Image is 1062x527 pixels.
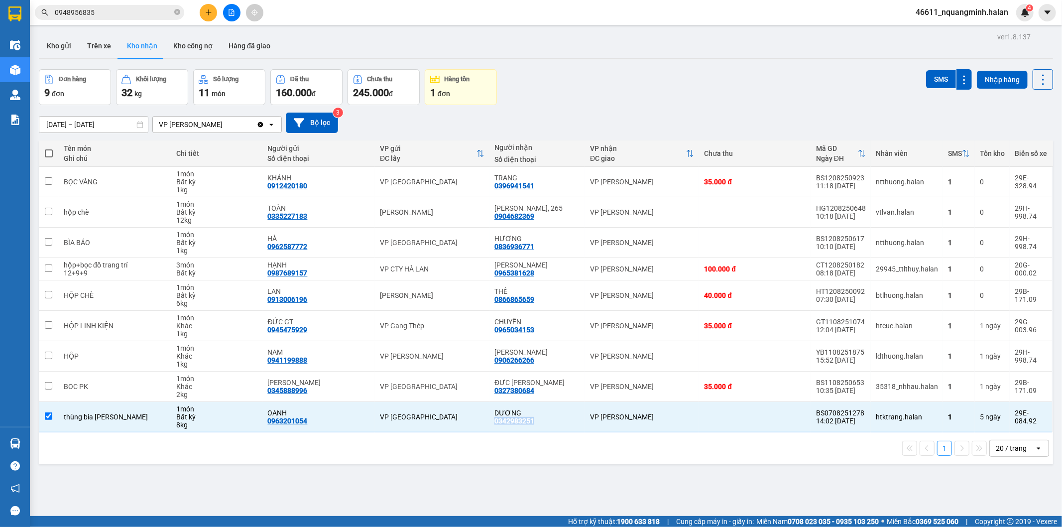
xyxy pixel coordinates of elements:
div: 0836936771 [494,243,534,251]
div: 1 [980,352,1005,360]
div: 29B-171.09 [1015,379,1047,395]
div: TOÀN [267,204,370,212]
div: Bất kỳ [176,269,258,277]
th: Toggle SortBy [811,140,871,167]
div: 0965381628 [494,269,534,277]
button: plus [200,4,217,21]
div: ĐC giao [590,154,686,162]
span: 245.000 [353,87,389,99]
span: 11 [199,87,210,99]
div: htktrang.halan [876,413,938,421]
div: CT1208250182 [816,261,866,269]
input: Selected VP Tân Triều. [224,120,225,130]
button: Số lượng11món [193,69,265,105]
span: search [41,9,48,16]
div: 12:04 [DATE] [816,326,866,334]
div: VP [PERSON_NAME] [590,322,694,330]
div: 29E-084.92 [1015,409,1047,425]
span: | [667,516,669,527]
div: GT1108251074 [816,318,866,326]
button: file-add [223,4,240,21]
div: VP [GEOGRAPHIC_DATA] [380,413,484,421]
div: 1 kg [176,247,258,255]
div: VP [GEOGRAPHIC_DATA] [380,383,484,391]
div: 08:18 [DATE] [816,269,866,277]
div: 29945_ttlthuy.halan [876,265,938,273]
div: ntthuong.halan [876,178,938,186]
span: Cung cấp máy in - giấy in: [676,516,754,527]
div: 11:18 [DATE] [816,182,866,190]
div: Biển số xe [1015,149,1047,157]
span: plus [205,9,212,16]
div: HỘP [64,352,166,360]
input: Tìm tên, số ĐT hoặc mã đơn [55,7,172,18]
div: btlhuong.halan [876,291,938,299]
div: Người nhận [494,143,580,151]
button: Kho nhận [119,34,165,58]
div: 35318_nhhau.halan [876,383,938,391]
li: 271 - [PERSON_NAME] Tự [PERSON_NAME][GEOGRAPHIC_DATA] - [GEOGRAPHIC_DATA][PERSON_NAME] [93,24,416,49]
div: 0345888996 [267,387,307,395]
span: món [212,90,226,98]
div: 0335227183 [267,212,307,220]
div: htcuc.halan [876,322,938,330]
div: VP [PERSON_NAME] [590,208,694,216]
div: HỘP LINH KIỆN [64,322,166,330]
th: Toggle SortBy [943,140,975,167]
div: 35.000 đ [704,383,806,391]
th: Toggle SortBy [375,140,489,167]
div: 35.000 đ [704,322,806,330]
div: 0913006196 [267,295,307,303]
span: message [10,506,20,516]
span: ⚪️ [881,520,884,524]
div: 1 [948,239,970,247]
div: THUỶ, 265 [494,204,580,212]
button: 1 [937,441,952,456]
div: 1 kg [176,186,258,194]
div: 0941199888 [267,356,307,364]
div: 0965034153 [494,326,534,334]
button: Kho công nợ [165,34,221,58]
div: 1 [948,413,970,421]
div: BS1208250923 [816,174,866,182]
div: Khác [176,352,258,360]
img: warehouse-icon [10,90,20,100]
div: TRANG [494,174,580,182]
button: Hàng tồn1đơn [425,69,497,105]
div: Ngày ĐH [816,154,858,162]
div: Bất kỳ [176,178,258,186]
div: LAN [267,287,370,295]
div: DƯƠNG [494,409,580,417]
button: Đã thu160.000đ [270,69,343,105]
div: 1 [948,383,970,391]
div: 0 [980,208,1005,216]
th: Toggle SortBy [585,140,699,167]
div: 1 món [176,231,258,239]
div: Khối lượng [136,76,166,83]
div: 10:35 [DATE] [816,387,866,395]
div: ĐC lấy [380,154,476,162]
div: YB1108251875 [816,348,866,356]
div: HUY QUANG [494,348,580,356]
span: close-circle [174,9,180,15]
span: Miền Nam [756,516,879,527]
div: 1 món [176,200,258,208]
div: VP [PERSON_NAME] [590,413,694,421]
span: copyright [1007,518,1014,525]
sup: 3 [333,108,343,118]
div: 35.000 đ [704,178,806,186]
div: VP CTY HÀ LAN [380,265,484,273]
div: KIM ANH [494,261,580,269]
img: solution-icon [10,115,20,125]
div: NAM [267,348,370,356]
span: 46611_nquangminh.halan [908,6,1016,18]
div: KHÁNH [267,174,370,182]
div: 3 món [176,261,258,269]
button: aim [246,4,263,21]
div: Tên món [64,144,166,152]
div: vtlvan.halan [876,208,938,216]
div: 12 kg [176,216,258,224]
div: BOC PK [64,383,166,391]
div: 0987689157 [267,269,307,277]
div: Chi tiết [176,149,258,157]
